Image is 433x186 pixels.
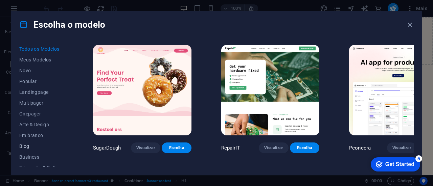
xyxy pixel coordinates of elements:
[20,7,49,14] div: Get Started
[259,142,288,153] button: Visualizar
[392,145,411,151] span: Visualizar
[197,29,258,39] span: Colar área de transferência
[19,111,63,116] span: Onepager
[19,122,63,127] span: Arte & Design
[295,145,314,151] span: Escolha
[50,1,57,8] div: 5
[136,145,155,151] span: Visualizar
[221,144,240,151] p: RepairIT
[19,133,63,138] span: Em branco
[19,141,63,152] button: Blog
[19,87,63,98] button: Landingpage
[19,154,63,160] span: Business
[5,3,55,18] div: Get Started 5 items remaining, 0% complete
[19,100,63,106] span: Multipager
[93,144,121,151] p: SugarDough
[19,54,63,65] button: Meus Modelos
[19,57,63,62] span: Meus Modelos
[19,152,63,162] button: Business
[19,76,63,87] button: Popular
[349,144,371,151] p: Peoneera
[19,46,63,52] span: Todos os Modelos
[131,142,160,153] button: Visualizar
[162,142,191,153] button: Escolha
[147,29,195,39] span: Adicionar elementos
[19,165,63,170] span: Educação & Cultura
[290,142,319,153] button: Escolha
[221,45,319,135] img: RepairIT
[167,145,186,151] span: Escolha
[19,65,63,76] button: Novo
[19,108,63,119] button: Onepager
[19,19,105,30] h4: Escolha o modelo
[19,162,63,173] button: Educação & Cultura
[19,119,63,130] button: Arte & Design
[19,68,63,73] span: Novo
[93,45,191,135] img: SugarDough
[19,44,63,54] button: Todos os Modelos
[19,79,63,84] span: Popular
[19,98,63,108] button: Multipager
[19,89,63,95] span: Landingpage
[264,145,283,151] span: Visualizar
[387,142,416,153] button: Visualizar
[19,130,63,141] button: Em branco
[19,143,63,149] span: Blog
